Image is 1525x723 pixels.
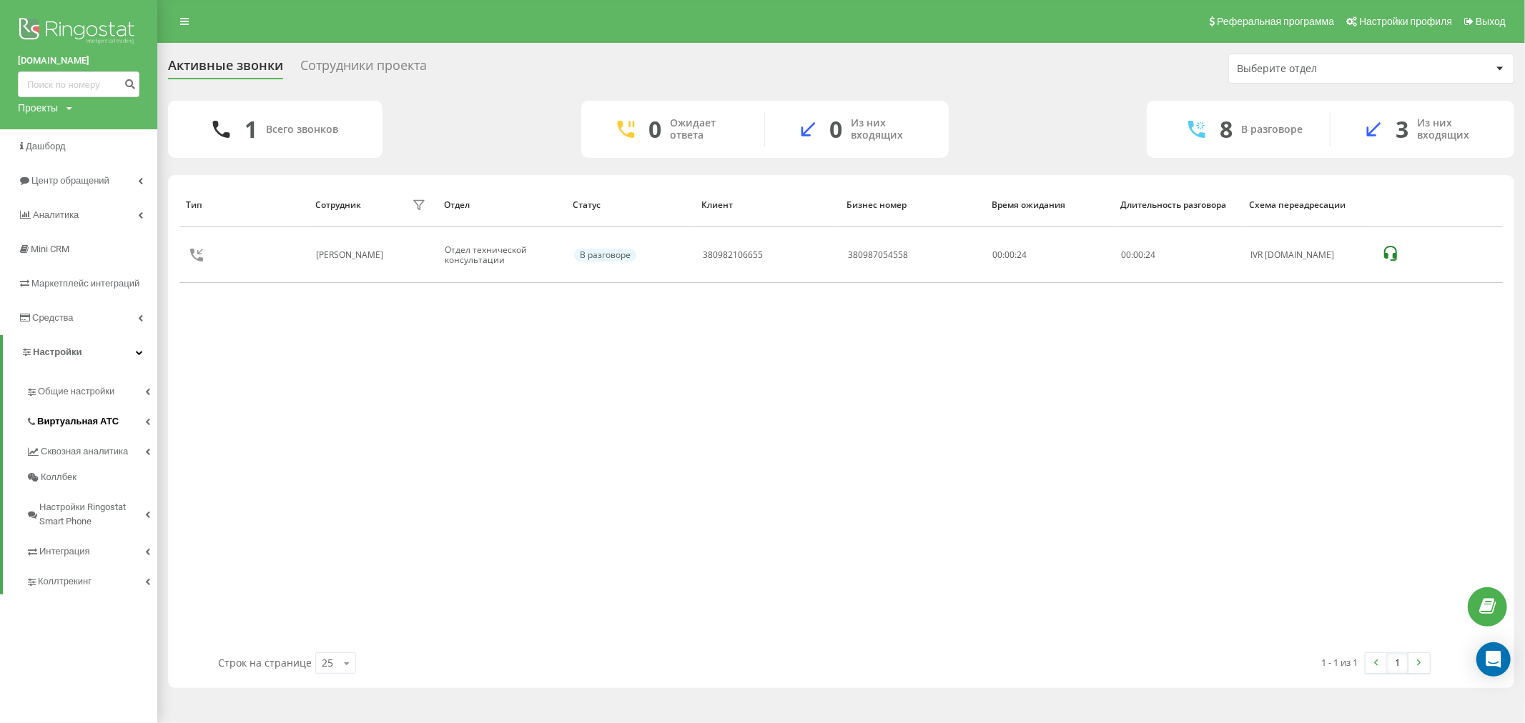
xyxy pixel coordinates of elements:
a: Настройки Ringostat Smart Phone [26,490,157,534]
div: Статус [573,200,688,210]
a: Виртуальная АТС [26,404,157,434]
div: Длительность разговора [1120,200,1235,210]
a: Сквозная аналитика [26,434,157,464]
div: 8 [1220,116,1233,143]
span: Интеграция [39,544,90,559]
img: Ringostat logo [18,14,139,50]
a: [DOMAIN_NAME] [18,54,139,68]
div: Схема переадресации [1249,200,1367,210]
div: Отдел [444,200,559,210]
div: Open Intercom Messenger [1476,642,1511,677]
a: 1 [1387,653,1408,673]
div: Сотрудник [315,200,361,210]
div: 25 [322,656,333,670]
div: Ожидает ответа [671,117,743,141]
div: IVR [DOMAIN_NAME] [1250,250,1366,260]
span: Виртуальная АТС [37,414,119,429]
span: Коллбек [41,470,77,484]
a: Настройки [3,335,157,369]
div: 1 - 1 из 1 [1322,655,1358,669]
div: Выберите отдел [1237,63,1408,75]
div: Время ожидания [992,200,1107,210]
div: В разговоре [1241,124,1303,136]
span: Настройки Ringostat Smart Phone [39,500,145,529]
div: 0 [830,116,843,143]
div: 0 [649,116,662,143]
span: Маркетплейс интеграций [31,278,139,289]
a: Коллбек [26,464,157,490]
a: Общие настройки [26,374,157,404]
span: 24 [1146,249,1156,261]
span: Выход [1476,16,1506,27]
div: Клиент [702,200,834,210]
a: Интеграция [26,534,157,564]
span: Средства [32,312,74,323]
div: Активные звонки [168,58,283,80]
div: 380982106655 [703,250,763,260]
div: Бизнес номер [847,200,978,210]
span: Аналитика [33,209,79,220]
a: Коллтрекинг [26,564,157,594]
span: 00 [1122,249,1132,261]
span: Общие настройки [38,384,114,399]
div: В разговоре [574,249,636,261]
div: 380987054558 [848,250,908,260]
div: 3 [1396,116,1408,143]
span: Дашборд [26,141,66,151]
span: Mini CRM [31,244,69,254]
span: Реферальная программа [1217,16,1334,27]
div: Из них входящих [852,117,927,141]
div: Тип [186,200,301,210]
div: [PERSON_NAME] [316,250,387,260]
div: Проекты [18,101,58,115]
span: Настройки профиля [1359,16,1452,27]
span: 00 [1134,249,1144,261]
span: Сквозная аналитика [41,444,128,459]
div: Отдел технической консультации [445,245,558,266]
div: : : [1122,250,1156,260]
div: 1 [245,116,257,143]
input: Поиск по номеру [18,71,139,97]
span: Настройки [33,346,82,357]
span: Строк на странице [218,656,312,669]
div: 00:00:24 [992,250,1105,260]
span: Коллтрекинг [38,574,92,589]
div: Всего звонков [266,124,338,136]
div: Из них входящих [1417,117,1493,141]
div: Сотрудники проекта [300,58,427,80]
span: Центр обращений [31,175,109,186]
